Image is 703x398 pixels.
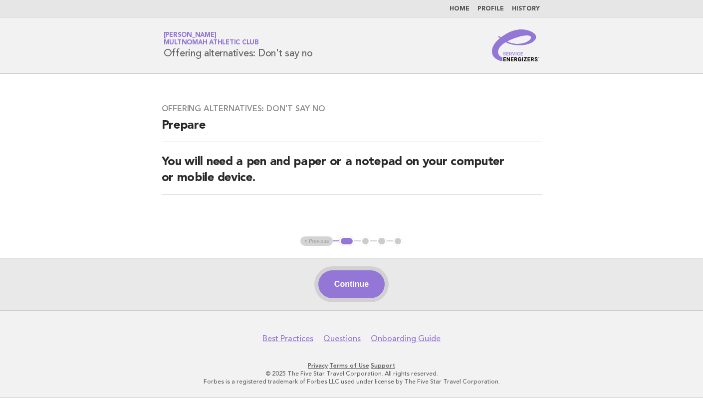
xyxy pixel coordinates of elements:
a: [PERSON_NAME]Multnomah Athletic Club [164,32,259,46]
a: Home [450,6,469,12]
h2: Prepare [162,118,542,142]
a: Profile [477,6,504,12]
a: Onboarding Guide [371,334,441,344]
p: · · [46,362,657,370]
button: 1 [339,236,354,246]
a: Best Practices [262,334,313,344]
span: Multnomah Athletic Club [164,40,259,46]
a: History [512,6,540,12]
a: Terms of Use [329,362,369,369]
h3: Offering alternatives: Don't say no [162,104,542,114]
p: © 2025 The Five Star Travel Corporation. All rights reserved. [46,370,657,378]
a: Support [371,362,395,369]
h1: Offering alternatives: Don't say no [164,32,313,58]
a: Privacy [308,362,328,369]
h2: You will need a pen and paper or a notepad on your computer or mobile device. [162,154,542,195]
a: Questions [323,334,361,344]
button: Continue [318,270,385,298]
img: Service Energizers [492,29,540,61]
p: Forbes is a registered trademark of Forbes LLC used under license by The Five Star Travel Corpora... [46,378,657,386]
